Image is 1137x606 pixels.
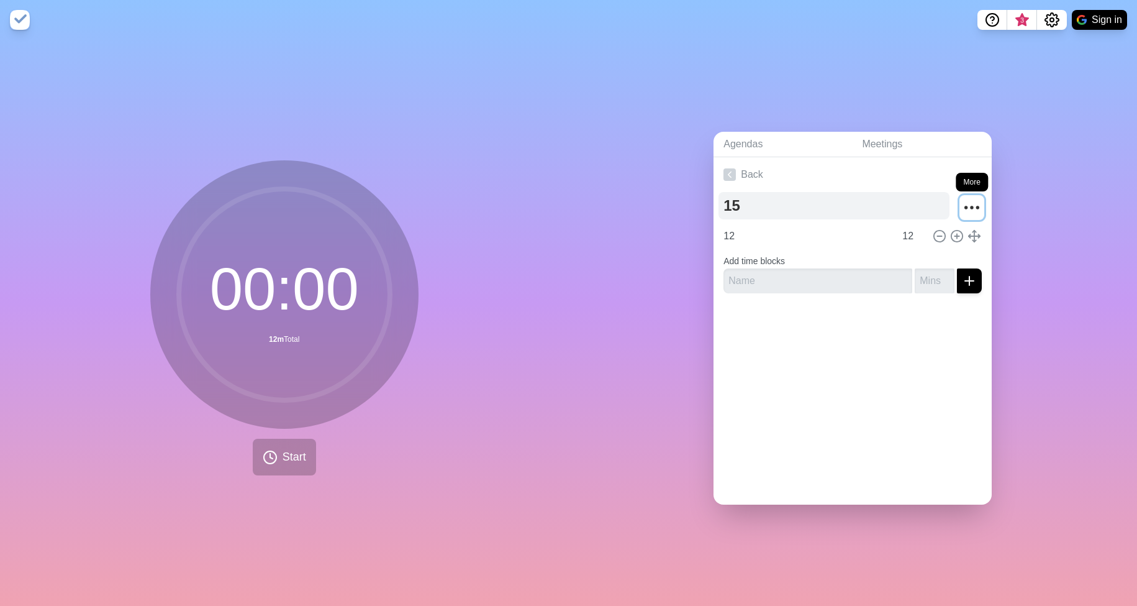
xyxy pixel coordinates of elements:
[713,132,852,157] a: Agendas
[1017,16,1027,25] span: 3
[1072,10,1127,30] button: Sign in
[253,439,316,475] button: Start
[10,10,30,30] img: timeblocks logo
[1037,10,1067,30] button: Settings
[283,449,306,466] span: Start
[959,195,984,220] button: More
[723,269,912,293] input: Name
[1077,15,1087,25] img: google logo
[915,269,954,293] input: Mins
[718,224,895,249] input: Name
[977,10,1007,30] button: Help
[1007,10,1037,30] button: What’s new
[897,224,927,249] input: Mins
[852,132,992,157] a: Meetings
[723,256,785,266] label: Add time blocks
[713,157,992,192] a: Back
